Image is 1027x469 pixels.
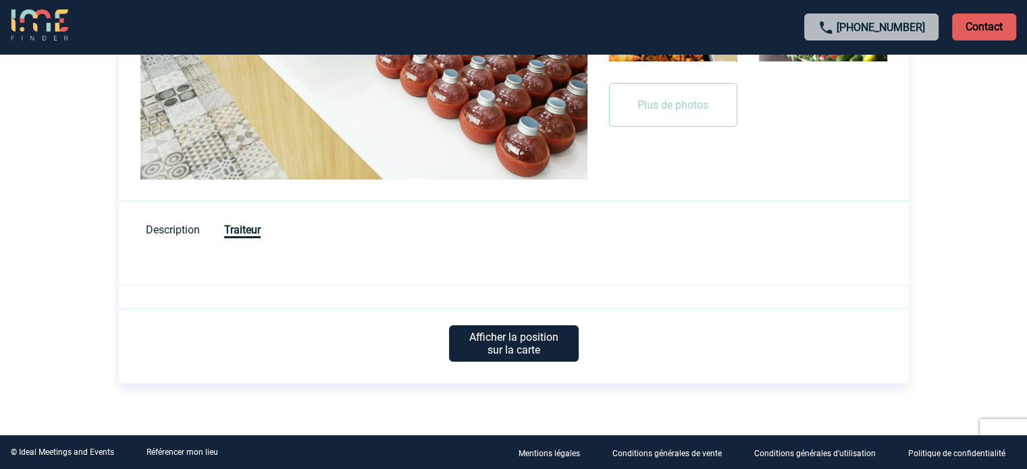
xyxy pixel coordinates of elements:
button: Plus de photos [609,83,737,127]
img: call-24-px.png [818,20,834,36]
a: Politique de confidentialité [897,446,1027,459]
span: Traiteur [224,223,261,238]
p: Politique de confidentialité [908,449,1005,458]
p: Afficher la position sur la carte [449,325,579,362]
a: Conditions générales de vente [602,446,743,459]
p: Conditions générales d'utilisation [754,449,876,458]
a: [PHONE_NUMBER] [837,21,925,34]
a: Conditions générales d'utilisation [743,446,897,459]
a: Mentions légales [508,446,602,459]
a: Référencer mon lieu [147,447,218,457]
div: © Ideal Meetings and Events [11,447,114,457]
span: Description [146,223,200,236]
p: Mentions légales [519,449,580,458]
p: Conditions générales de vente [612,449,722,458]
p: Contact [952,13,1016,40]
